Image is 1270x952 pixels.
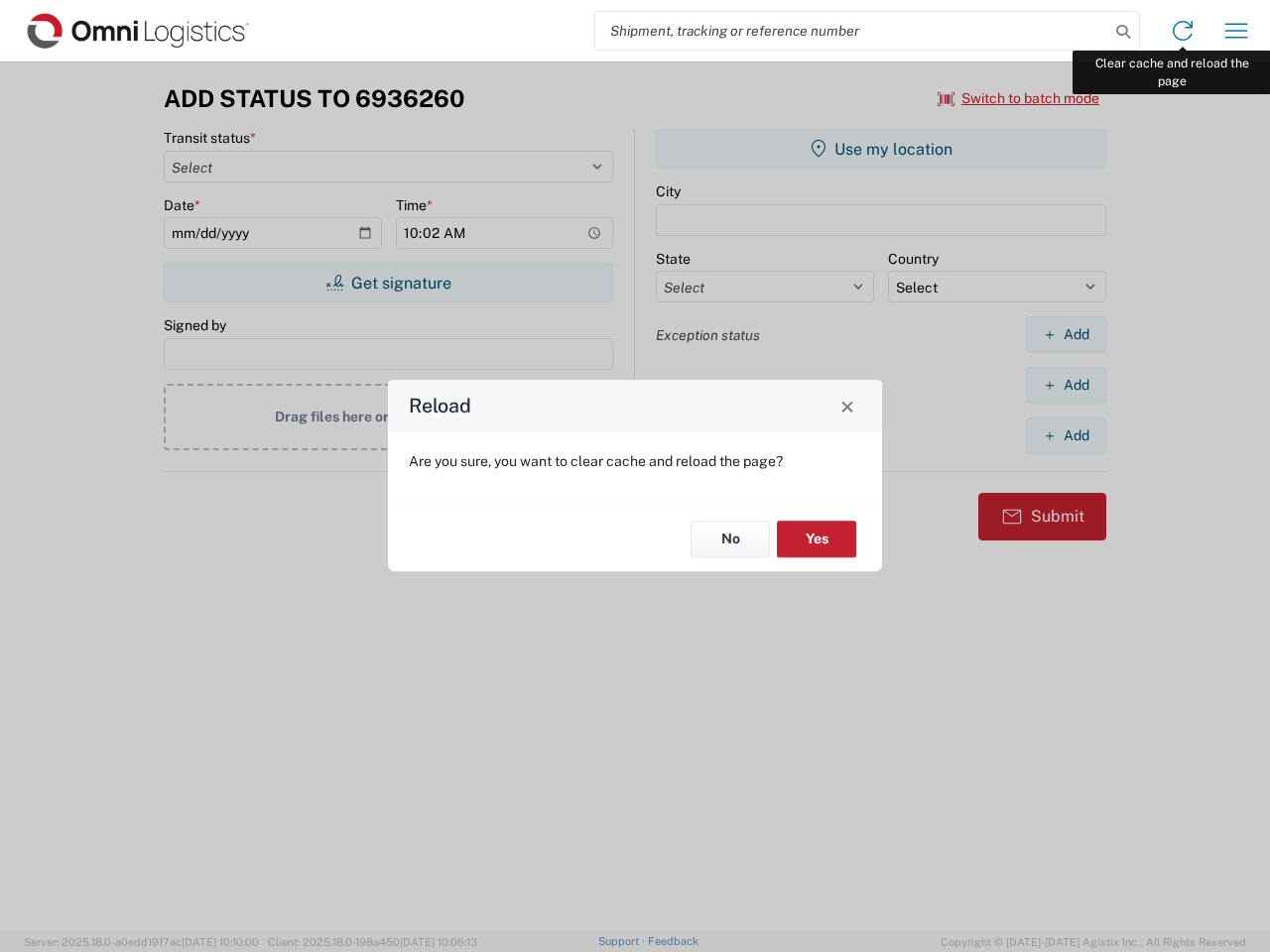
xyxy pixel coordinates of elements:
button: Yes [777,521,856,557]
p: Are you sure, you want to clear cache and reload the page? [409,452,861,470]
button: No [691,521,770,557]
h4: Reload [409,392,471,420]
input: Shipment, tracking or reference number [595,12,1109,50]
button: Close [833,392,861,419]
